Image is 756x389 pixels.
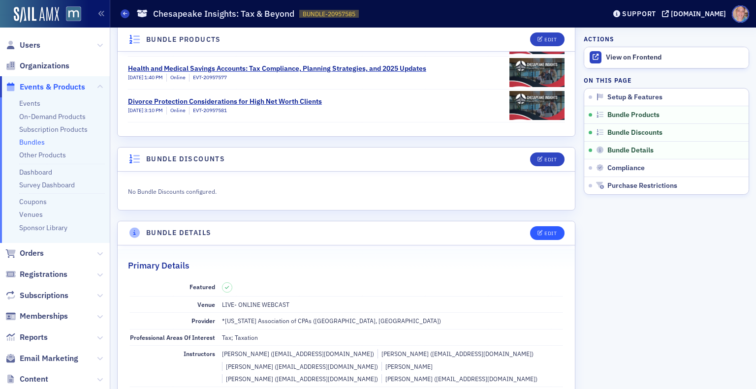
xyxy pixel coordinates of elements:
[222,362,378,371] div: [PERSON_NAME] ([EMAIL_ADDRESS][DOMAIN_NAME])
[130,333,215,341] span: Professional Areas Of Interest
[584,47,749,68] a: View on Frontend
[20,60,69,71] span: Organizations
[128,107,144,114] span: [DATE]
[222,300,289,308] span: LIVE- ONLINE WEBCAST
[222,349,374,358] div: [PERSON_NAME] ([EMAIL_ADDRESS][DOMAIN_NAME])
[20,248,44,259] span: Orders
[128,74,144,81] span: [DATE]
[222,317,441,325] span: *[US_STATE] Association of CPAs ([GEOGRAPHIC_DATA], [GEOGRAPHIC_DATA])
[144,107,163,114] span: 3:10 PM
[19,223,67,232] a: Sponsor Library
[20,269,67,280] span: Registrations
[19,150,66,159] a: Other Products
[378,349,534,358] div: [PERSON_NAME] ([EMAIL_ADDRESS][DOMAIN_NAME])
[607,181,677,190] span: Purchase Restrictions
[128,96,322,107] div: Divorce Protection Considerations for High Net Worth Clients
[5,353,78,364] a: Email Marketing
[20,353,78,364] span: Email Marketing
[662,10,729,17] button: [DOMAIN_NAME]
[166,107,186,115] div: Online
[146,228,212,238] h4: Bundle Details
[66,6,81,22] img: SailAMX
[14,7,59,23] img: SailAMX
[606,53,744,62] div: View on Frontend
[5,269,67,280] a: Registrations
[544,231,557,236] div: Edit
[381,374,537,383] div: [PERSON_NAME] ([EMAIL_ADDRESS][DOMAIN_NAME])
[20,290,68,301] span: Subscriptions
[146,34,221,45] h4: Bundle Products
[19,197,47,206] a: Coupons
[222,333,258,342] div: Tax; Taxation
[5,60,69,71] a: Organizations
[530,32,564,46] button: Edit
[128,63,426,74] div: Health and Medical Savings Accounts: Tax Compliance, Planning Strategies, and 2025 Updates
[584,34,614,43] h4: Actions
[20,332,48,343] span: Reports
[5,40,40,51] a: Users
[19,112,86,121] a: On-Demand Products
[530,226,564,240] button: Edit
[128,259,189,272] h2: Primary Details
[544,157,557,162] div: Edit
[607,164,645,173] span: Compliance
[607,111,660,120] span: Bundle Products
[189,74,227,82] div: EVT-20957577
[20,40,40,51] span: Users
[189,107,227,115] div: EVT-20957581
[5,248,44,259] a: Orders
[144,74,163,81] span: 1:40 PM
[191,317,215,325] span: Provider
[19,125,88,134] a: Subscription Products
[671,9,726,18] div: [DOMAIN_NAME]
[584,76,749,85] h4: On this page
[607,93,662,102] span: Setup & Features
[146,154,225,164] h4: Bundle Discounts
[197,300,215,308] span: Venue
[5,82,85,92] a: Events & Products
[607,146,654,155] span: Bundle Details
[607,128,662,137] span: Bundle Discounts
[19,180,75,189] a: Survey Dashboard
[128,185,459,196] div: No Bundle Discounts configured.
[19,138,45,147] a: Bundles
[530,152,564,166] button: Edit
[5,311,68,322] a: Memberships
[303,10,355,18] span: BUNDLE-20957585
[20,82,85,92] span: Events & Products
[184,350,215,358] span: Instructors
[59,6,81,23] a: View Homepage
[166,74,186,82] div: Online
[128,90,565,122] a: Divorce Protection Considerations for High Net Worth Clients[DATE] 3:10 PMOnlineEVT-20957581
[19,99,40,108] a: Events
[153,8,294,20] h1: Chesapeake Insights: Tax & Beyond
[19,168,52,177] a: Dashboard
[189,283,215,291] span: Featured
[732,5,749,23] span: Profile
[544,37,557,42] div: Edit
[5,290,68,301] a: Subscriptions
[381,362,433,371] div: [PERSON_NAME]
[622,9,656,18] div: Support
[222,374,378,383] div: [PERSON_NAME] ([EMAIL_ADDRESS][DOMAIN_NAME])
[19,210,43,219] a: Venues
[128,57,565,89] a: Health and Medical Savings Accounts: Tax Compliance, Planning Strategies, and 2025 Updates[DATE] ...
[20,311,68,322] span: Memberships
[20,374,48,385] span: Content
[5,374,48,385] a: Content
[5,332,48,343] a: Reports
